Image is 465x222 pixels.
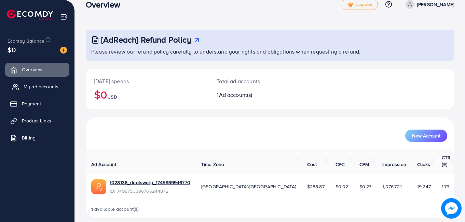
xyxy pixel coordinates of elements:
[405,130,447,142] button: New Account
[5,97,69,110] a: Payment
[5,131,69,145] a: Billing
[22,134,36,141] span: Billing
[382,183,401,190] span: 1,076,701
[60,13,68,21] img: menu
[60,47,67,54] img: image
[347,2,353,7] img: tick
[442,199,461,218] img: image
[91,179,106,194] img: ic-ads-acc.e4c84228.svg
[359,161,369,168] span: CPM
[107,93,117,100] span: USD
[7,10,53,20] img: logo
[91,47,450,56] p: Please review our refund policy carefully to understand your rights and obligations when requesti...
[24,83,58,90] span: My ad accounts
[219,91,252,99] span: Ad account(s)
[307,161,317,168] span: Cost
[417,183,431,190] span: 19,247
[417,161,430,168] span: Clicks
[91,161,117,168] span: Ad Account
[412,133,440,138] span: New Account
[417,0,454,9] p: [PERSON_NAME]
[101,35,191,45] h3: [AdReach] Refund Policy
[442,154,451,168] span: CTR (%)
[336,183,348,190] span: $0.02
[94,88,200,101] h2: $0
[22,100,41,107] span: Payment
[359,183,372,190] span: $0.27
[5,80,69,93] a: My ad accounts
[307,183,325,190] span: $288.87
[217,77,292,85] p: Total ad accounts
[347,2,372,7] span: Upgrade
[5,63,69,76] a: Overview
[5,114,69,128] a: Product Links
[382,161,406,168] span: Impression
[8,45,16,55] span: $0
[91,206,139,212] span: 1 available account(s)
[8,38,44,44] span: Ecomdy Balance
[94,77,200,85] p: [DATE] spends
[217,92,292,98] h2: 1
[201,161,224,168] span: Time Zone
[110,179,190,186] a: 1028136_dealswaly_1745939946770
[22,117,51,124] span: Product Links
[110,188,190,194] span: ID: 7498753396766244872
[442,183,450,190] span: 1.79
[336,161,344,168] span: CPC
[22,66,42,73] span: Overview
[201,183,296,190] span: [GEOGRAPHIC_DATA]/[GEOGRAPHIC_DATA]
